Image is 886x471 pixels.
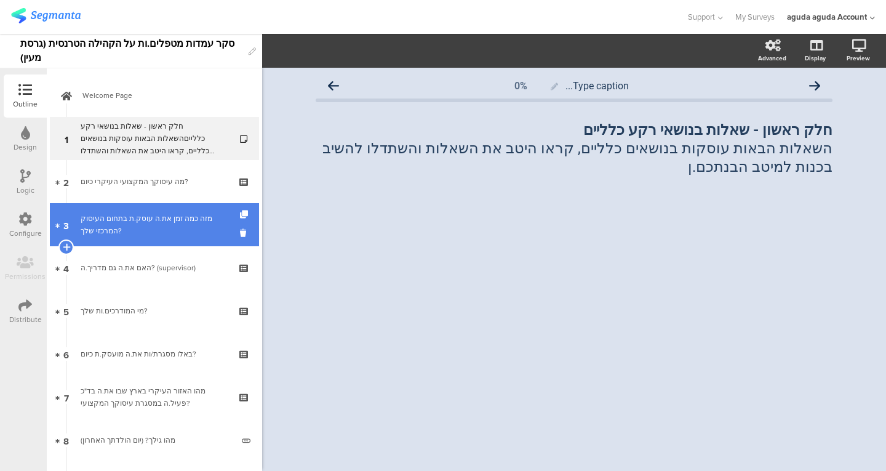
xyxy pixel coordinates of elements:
span: 8 [63,433,69,447]
a: 8 מהו גילך? (יום הולדתך האחרון) [50,419,259,462]
div: aguda aguda Account [787,11,867,23]
a: 3 מזה כמה זמן את.ה עוסק.ת בתחום העיסוק המרכזי שלך? [50,203,259,246]
div: Advanced [758,54,786,63]
div: מהו גילך? (יום הולדתך האחרון) [81,434,233,446]
span: Support [688,11,715,23]
span: 6 [63,347,69,361]
div: 0% [514,80,527,92]
strong: חלק ראשון - שאלות בנושאי רקע כלליים [583,121,832,139]
div: האם את.ה גם מדריך.ה? (supervisor) [81,262,228,274]
div: באלו מסגרת/ות את.ה מועסק.ת כיום? [81,348,228,360]
div: מהו האזור העיקרי בארץ שבו את.ה בד"כ פעיל.ה במסגרת עיסוקך המקצועי? [81,385,228,409]
div: סקר עמדות מטפלים.ות על הקהילה הטרנסית (גרסת מעין) [20,34,242,68]
span: 4 [63,261,69,275]
p: השאלות הבאות עוסקות בנושאים כלליים, קראו היטב את השאלות והשתדלו להשיב בכנות למיטב הבנתכם.ן [316,139,832,176]
a: 5 מי המודרכים.ות שלך? [50,289,259,332]
i: Delete [240,227,250,239]
img: segmanta logo [11,8,81,23]
div: מה עיסוקך המקצועי העיקרי כיום? [81,175,228,188]
div: Preview [847,54,870,63]
span: Welcome Page [82,89,240,102]
div: Design [14,142,37,153]
span: 5 [63,304,69,318]
div: Outline [13,99,38,110]
div: Display [805,54,826,63]
a: Welcome Page [50,74,259,117]
span: 7 [64,390,69,404]
a: 4 האם את.ה גם מדריך.ה? (supervisor) [50,246,259,289]
a: 1 חלק ראשון - שאלות בנושאי רקע כללייםהשאלות הבאות עוסקות בנושאים כלליים, קראו היטב את השאלות והשת... [50,117,259,160]
div: Configure [9,228,42,239]
span: Type caption... [565,80,629,92]
div: חלק ראשון - שאלות בנושאי רקע כללייםהשאלות הבאות עוסקות בנושאים כלליים, קראו היטב את השאלות והשתדל... [81,120,228,157]
div: Distribute [9,314,42,325]
span: 3 [63,218,69,231]
a: 6 באלו מסגרת/ות את.ה מועסק.ת כיום? [50,332,259,376]
a: 7 מהו האזור העיקרי בארץ שבו את.ה בד"כ פעיל.ה במסגרת עיסוקך המקצועי? [50,376,259,419]
div: מי המודרכים.ות שלך? [81,305,228,317]
div: Logic [17,185,34,196]
i: Duplicate [240,211,250,219]
span: 1 [65,132,68,145]
a: 2 מה עיסוקך המקצועי העיקרי כיום? [50,160,259,203]
div: מזה כמה זמן את.ה עוסק.ת בתחום העיסוק המרכזי שלך? [81,212,228,237]
span: 2 [63,175,69,188]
